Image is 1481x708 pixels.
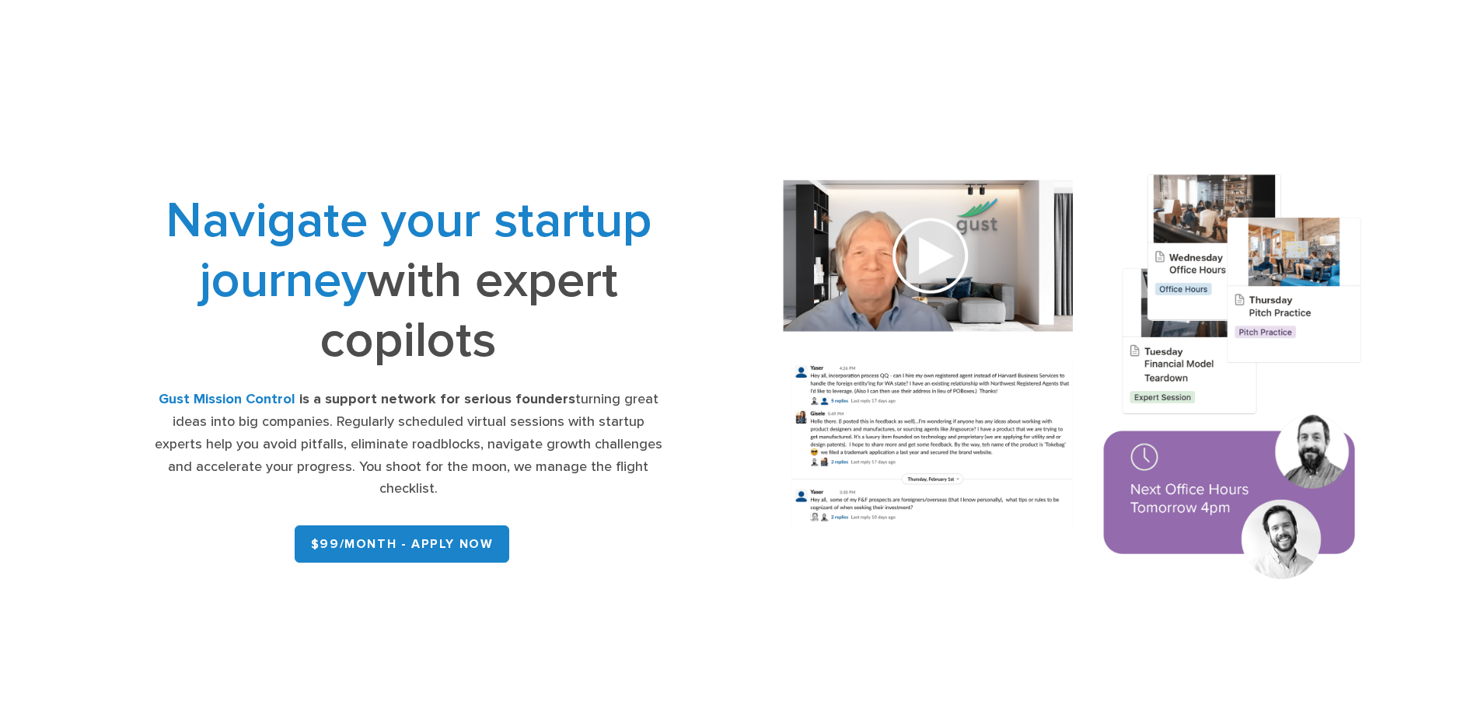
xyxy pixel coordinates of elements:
img: Composition of calendar events, a video call presentation, and chat rooms [753,151,1394,609]
div: turning great ideas into big companies. Regularly scheduled virtual sessions with startup experts... [152,389,665,500]
strong: Gust Mission Control [159,391,295,407]
h1: with expert copilots [152,190,665,370]
span: Navigate your startup journey [166,190,651,310]
strong: is a support network for serious founders [299,391,575,407]
a: $99/month - APPLY NOW [295,525,510,563]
